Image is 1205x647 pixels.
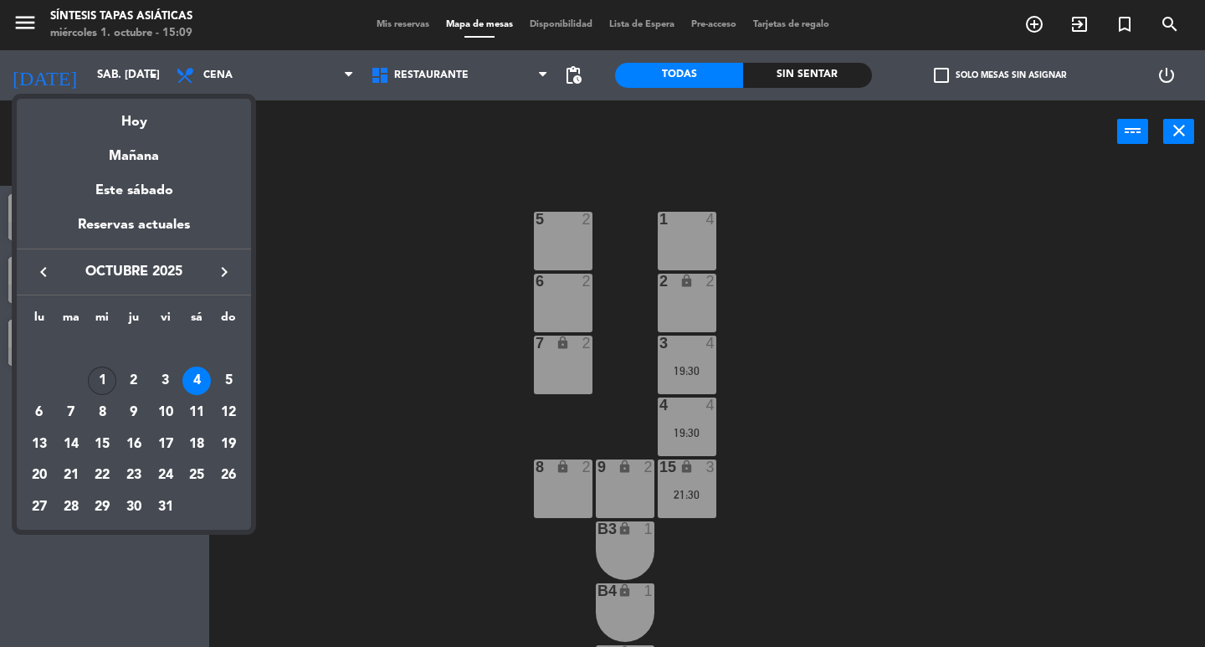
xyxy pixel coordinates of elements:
[57,398,85,427] div: 7
[23,491,55,523] td: 27 de octubre de 2025
[23,334,244,366] td: OCT.
[17,99,251,133] div: Hoy
[86,460,118,492] td: 22 de octubre de 2025
[214,367,243,395] div: 5
[55,491,87,523] td: 28 de octubre de 2025
[214,430,243,459] div: 19
[55,308,87,334] th: martes
[118,366,150,398] td: 2 de octubre de 2025
[118,491,150,523] td: 30 de octubre de 2025
[213,429,244,460] td: 19 de octubre de 2025
[17,214,251,249] div: Reservas actuales
[182,429,213,460] td: 18 de octubre de 2025
[120,462,148,490] div: 23
[213,308,244,334] th: domingo
[120,367,148,395] div: 2
[28,261,59,283] button: keyboard_arrow_left
[151,430,180,459] div: 17
[57,462,85,490] div: 21
[151,462,180,490] div: 24
[59,261,209,283] span: octubre 2025
[182,460,213,492] td: 25 de octubre de 2025
[213,397,244,429] td: 12 de octubre de 2025
[23,308,55,334] th: lunes
[120,430,148,459] div: 16
[150,366,182,398] td: 3 de octubre de 2025
[88,398,116,427] div: 8
[213,366,244,398] td: 5 de octubre de 2025
[23,429,55,460] td: 13 de octubre de 2025
[86,366,118,398] td: 1 de octubre de 2025
[88,430,116,459] div: 15
[214,398,243,427] div: 12
[86,308,118,334] th: miércoles
[182,430,211,459] div: 18
[214,462,243,490] div: 26
[150,397,182,429] td: 10 de octubre de 2025
[182,462,211,490] div: 25
[23,460,55,492] td: 20 de octubre de 2025
[86,397,118,429] td: 8 de octubre de 2025
[213,460,244,492] td: 26 de octubre de 2025
[118,460,150,492] td: 23 de octubre de 2025
[118,397,150,429] td: 9 de octubre de 2025
[182,308,213,334] th: sábado
[150,429,182,460] td: 17 de octubre de 2025
[150,308,182,334] th: viernes
[57,430,85,459] div: 14
[118,308,150,334] th: jueves
[120,493,148,521] div: 30
[182,397,213,429] td: 11 de octubre de 2025
[33,262,54,282] i: keyboard_arrow_left
[25,462,54,490] div: 20
[55,397,87,429] td: 7 de octubre de 2025
[88,493,116,521] div: 29
[120,398,148,427] div: 9
[55,429,87,460] td: 14 de octubre de 2025
[88,367,116,395] div: 1
[209,261,239,283] button: keyboard_arrow_right
[25,398,54,427] div: 6
[118,429,150,460] td: 16 de octubre de 2025
[86,491,118,523] td: 29 de octubre de 2025
[214,262,234,282] i: keyboard_arrow_right
[17,167,251,214] div: Este sábado
[150,491,182,523] td: 31 de octubre de 2025
[182,367,211,395] div: 4
[17,133,251,167] div: Mañana
[55,460,87,492] td: 21 de octubre de 2025
[25,493,54,521] div: 27
[88,462,116,490] div: 22
[23,397,55,429] td: 6 de octubre de 2025
[86,429,118,460] td: 15 de octubre de 2025
[182,398,211,427] div: 11
[150,460,182,492] td: 24 de octubre de 2025
[151,493,180,521] div: 31
[57,493,85,521] div: 28
[182,366,213,398] td: 4 de octubre de 2025
[151,367,180,395] div: 3
[25,430,54,459] div: 13
[151,398,180,427] div: 10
